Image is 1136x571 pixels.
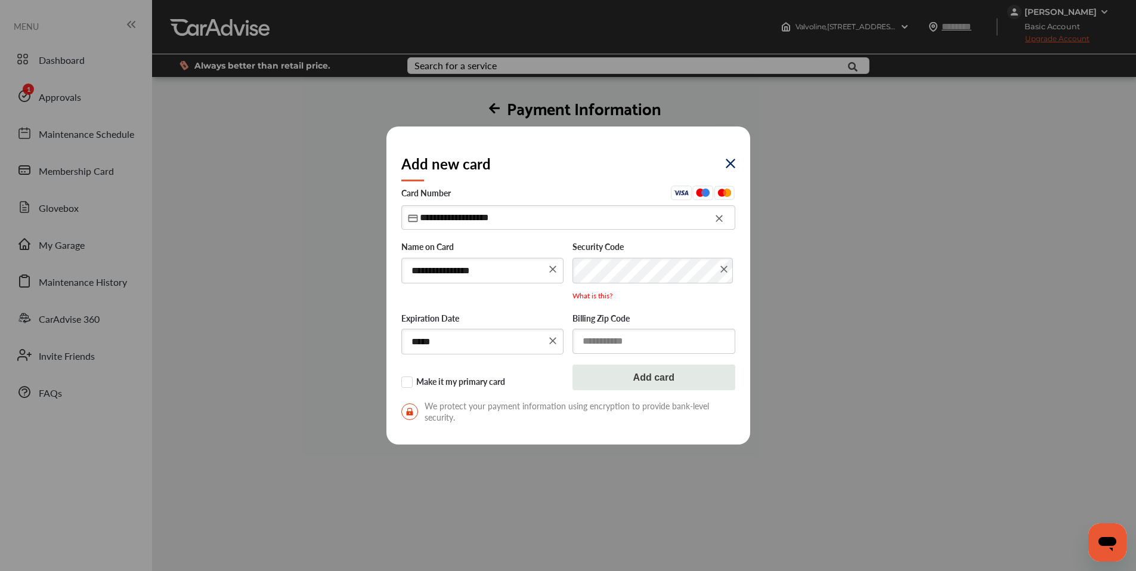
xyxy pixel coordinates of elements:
[692,186,714,200] img: Maestro.aa0500b2.svg
[726,159,735,168] img: eYXu4VuQffQpPoAAAAASUVORK5CYII=
[401,153,491,174] h2: Add new card
[401,186,735,204] label: Card Number
[572,291,735,301] p: What is this?
[401,403,418,420] img: secure-lock
[671,186,692,200] img: Visa.45ceafba.svg
[714,186,735,200] img: Mastercard.eb291d48.svg
[401,400,735,423] span: We protect your payment information using encryption to provide bank-level security.
[401,242,564,254] label: Name on Card
[572,313,735,325] label: Billing Zip Code
[401,313,564,325] label: Expiration Date
[572,365,735,390] button: Add card
[1088,523,1126,561] iframe: Button to launch messaging window
[572,242,735,254] label: Security Code
[401,376,564,388] label: Make it my primary card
